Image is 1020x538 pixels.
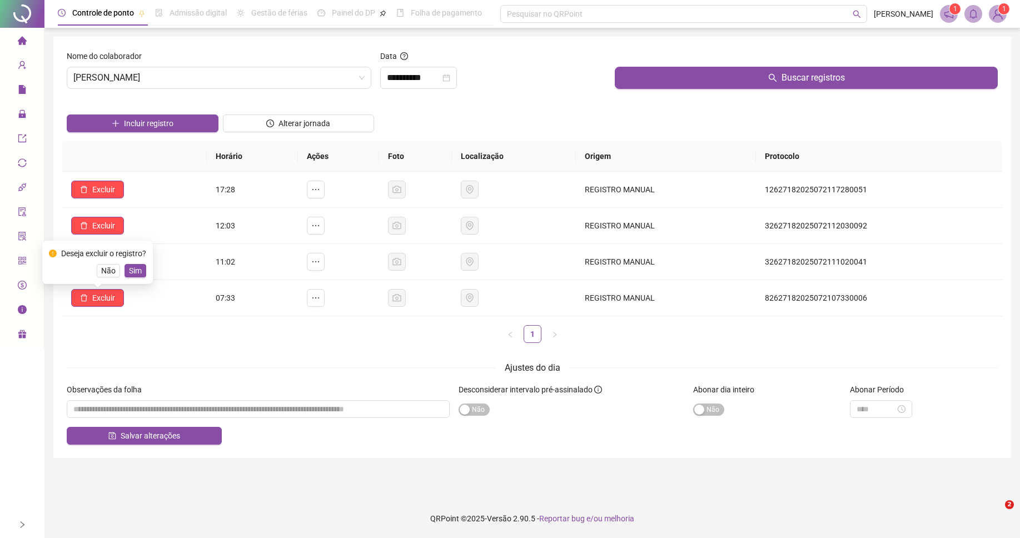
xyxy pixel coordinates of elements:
[18,56,27,78] span: user-add
[1002,5,1006,13] span: 1
[400,52,408,60] span: question-circle
[756,244,1002,280] td: 32627182025072111020041
[223,120,375,129] a: Alterar jornada
[1005,500,1014,509] span: 2
[850,383,911,396] label: Abonar Período
[311,185,320,194] span: ellipsis
[18,178,27,200] span: api
[18,300,27,322] span: info-circle
[92,292,115,304] span: Excluir
[551,331,558,338] span: right
[58,9,66,17] span: clock-circle
[501,325,519,343] li: Página anterior
[170,8,227,17] span: Admissão digital
[18,276,27,298] span: dollar
[71,289,124,307] button: Excluir
[67,383,149,396] label: Observações da folha
[953,5,957,13] span: 1
[108,432,116,440] span: save
[982,500,1009,527] iframe: Intercom live chat
[853,10,861,18] span: search
[298,141,379,172] th: Ações
[18,251,27,273] span: qrcode
[380,52,397,61] span: Data
[756,208,1002,244] td: 32627182025072112030092
[380,10,386,17] span: pushpin
[18,31,27,53] span: home
[121,430,180,442] span: Salvar alterações
[576,172,756,208] td: REGISTRO MANUAL
[998,3,1009,14] sup: Atualize o seu contato no menu Meus Dados
[101,265,116,277] span: Não
[505,362,560,373] span: Ajustes do dia
[71,217,124,235] button: Excluir
[18,227,27,249] span: solution
[615,67,998,89] button: Buscar registros
[768,73,777,82] span: search
[411,8,482,17] span: Folha de pagamento
[80,294,88,302] span: delete
[546,325,564,343] button: right
[874,8,933,20] span: [PERSON_NAME]
[756,141,1002,172] th: Protocolo
[18,104,27,127] span: lock
[756,280,1002,316] td: 82627182025072107330006
[576,280,756,316] td: REGISTRO MANUAL
[524,326,541,342] a: 1
[18,202,27,225] span: audit
[452,141,576,172] th: Localização
[524,325,541,343] li: 1
[989,6,1006,22] img: 69249
[207,141,298,172] th: Horário
[97,264,120,277] button: Não
[67,50,149,62] label: Nome do colaborador
[237,9,245,17] span: sun
[459,385,593,394] span: Desconsiderar intervalo pré-assinalado
[71,181,124,198] button: Excluir
[782,71,845,84] span: Buscar registros
[80,222,88,230] span: delete
[944,9,954,19] span: notification
[125,264,146,277] button: Sim
[155,9,163,17] span: file-done
[487,514,511,523] span: Versão
[311,293,320,302] span: ellipsis
[92,183,115,196] span: Excluir
[396,9,404,17] span: book
[594,386,602,393] span: info-circle
[266,119,274,127] span: clock-circle
[576,208,756,244] td: REGISTRO MANUAL
[501,325,519,343] button: left
[693,383,762,396] label: Abonar dia inteiro
[216,185,235,194] span: 17:28
[507,331,514,338] span: left
[332,8,375,17] span: Painel do DP
[216,293,235,302] span: 07:33
[18,80,27,102] span: file
[317,9,325,17] span: dashboard
[949,3,961,14] sup: 1
[223,114,375,132] button: Alterar jornada
[49,250,57,257] span: exclamation-circle
[92,220,115,232] span: Excluir
[576,141,756,172] th: Origem
[18,153,27,176] span: sync
[18,325,27,347] span: gift
[112,119,120,127] span: plus
[44,499,1020,538] footer: QRPoint © 2025 - 2.90.5 -
[311,257,320,266] span: ellipsis
[61,247,146,260] div: Deseja excluir o registro?
[311,221,320,230] span: ellipsis
[546,325,564,343] li: Próxima página
[72,8,134,17] span: Controle de ponto
[968,9,978,19] span: bell
[278,117,330,129] span: Alterar jornada
[539,514,634,523] span: Reportar bug e/ou melhoria
[576,244,756,280] td: REGISTRO MANUAL
[67,427,222,445] button: Salvar alterações
[80,186,88,193] span: delete
[138,10,145,17] span: pushpin
[18,129,27,151] span: export
[756,172,1002,208] td: 12627182025072117280051
[216,257,235,266] span: 11:02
